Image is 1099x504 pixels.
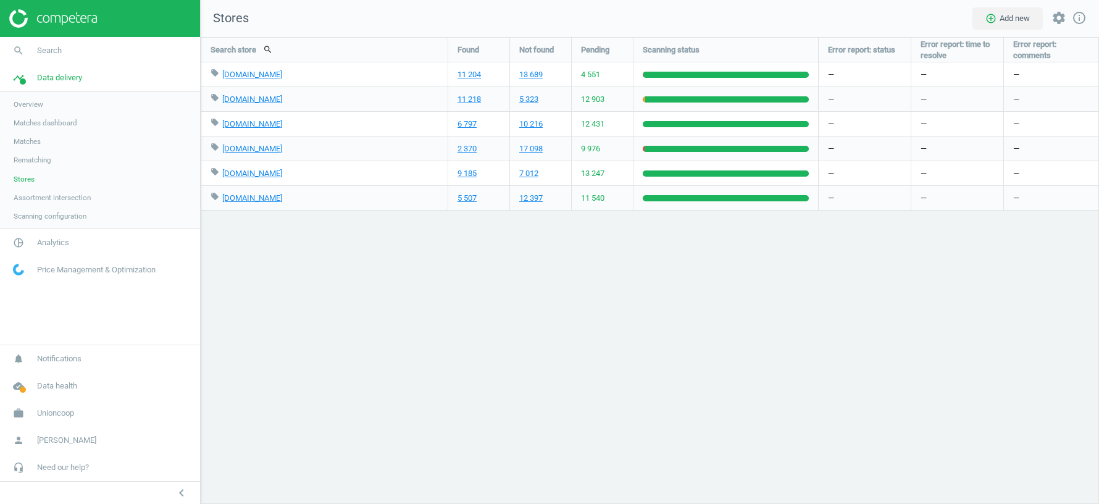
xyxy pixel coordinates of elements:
[458,143,477,154] a: 2 370
[819,62,911,86] div: —
[7,429,30,452] i: person
[1004,186,1099,210] div: —
[14,99,43,109] span: Overview
[1004,161,1099,185] div: —
[211,118,219,127] i: local_offer
[37,408,74,419] span: Unioncoop
[519,69,543,80] a: 13 689
[13,264,24,275] img: wGWNvw8QSZomAAAAABJRU5ErkJggg==
[201,10,249,27] span: Stores
[458,44,479,56] span: Found
[1004,136,1099,161] div: —
[37,264,156,275] span: Price Management & Optimization
[921,168,927,179] span: —
[7,231,30,254] i: pie_chart_outlined
[581,69,600,80] span: 4 551
[985,13,997,24] i: add_circle_outline
[819,161,911,185] div: —
[581,143,600,154] span: 9 976
[1072,10,1087,25] i: info_outline
[458,69,481,80] a: 11 204
[37,353,81,364] span: Notifications
[256,39,280,60] button: search
[458,119,477,130] a: 6 797
[458,193,477,204] a: 5 507
[7,401,30,425] i: work
[222,119,282,128] a: [DOMAIN_NAME]
[14,136,41,146] span: Matches
[37,237,69,248] span: Analytics
[519,119,543,130] a: 10 216
[519,193,543,204] a: 12 397
[921,39,994,61] span: Error report: time to resolve
[921,94,927,105] span: —
[222,169,282,178] a: [DOMAIN_NAME]
[211,69,219,77] i: local_offer
[519,168,538,179] a: 7 012
[7,456,30,479] i: headset_mic
[1004,62,1099,86] div: —
[921,119,927,130] span: —
[7,347,30,371] i: notifications
[458,168,477,179] a: 9 185
[14,155,51,165] span: Rematching
[7,66,30,90] i: timeline
[9,9,97,28] img: ajHJNr6hYgQAAAAASUVORK5CYII=
[1046,5,1072,31] button: settings
[581,168,604,179] span: 13 247
[1013,39,1090,61] span: Error report: comments
[7,374,30,398] i: cloud_done
[581,44,609,56] span: Pending
[211,167,219,176] i: local_offer
[222,193,282,203] a: [DOMAIN_NAME]
[222,94,282,104] a: [DOMAIN_NAME]
[222,70,282,79] a: [DOMAIN_NAME]
[819,186,911,210] div: —
[37,72,82,83] span: Data delivery
[1072,10,1087,27] a: info_outline
[519,143,543,154] a: 17 098
[174,485,189,500] i: chevron_left
[458,94,481,105] a: 11 218
[14,193,91,203] span: Assortment intersection
[972,7,1043,30] button: add_circle_outlineAdd new
[37,462,89,473] span: Need our help?
[211,93,219,102] i: local_offer
[14,211,86,221] span: Scanning configuration
[14,174,35,184] span: Stores
[921,69,927,80] span: —
[581,193,604,204] span: 11 540
[581,94,604,105] span: 12 903
[819,136,911,161] div: —
[1051,10,1066,25] i: settings
[166,485,197,501] button: chevron_left
[921,143,927,154] span: —
[222,144,282,153] a: [DOMAIN_NAME]
[519,94,538,105] a: 5 323
[828,44,895,56] span: Error report: status
[819,87,911,111] div: —
[211,192,219,201] i: local_offer
[1004,87,1099,111] div: —
[7,39,30,62] i: search
[1004,112,1099,136] div: —
[14,118,77,128] span: Matches dashboard
[643,44,700,56] span: Scanning status
[37,45,62,56] span: Search
[921,193,927,204] span: —
[37,435,96,446] span: [PERSON_NAME]
[211,143,219,151] i: local_offer
[201,38,448,62] div: Search store
[37,380,77,392] span: Data health
[581,119,604,130] span: 12 431
[519,44,554,56] span: Not found
[819,112,911,136] div: —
